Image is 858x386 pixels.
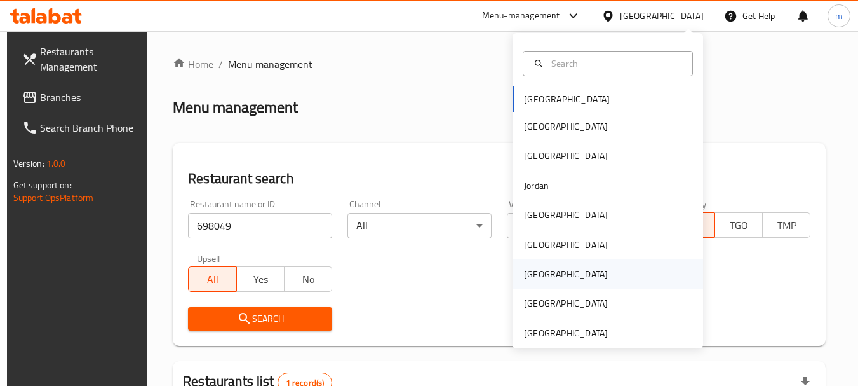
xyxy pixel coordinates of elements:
a: Home [173,57,213,72]
div: Menu-management [482,8,560,24]
div: [GEOGRAPHIC_DATA] [524,149,608,163]
div: All [507,213,651,238]
span: No [290,270,327,289]
span: Restaurants Management [40,44,140,74]
span: Version: [13,155,44,172]
span: Get support on: [13,177,72,193]
div: [GEOGRAPHIC_DATA] [524,120,608,134]
span: Search Branch Phone [40,120,140,135]
div: [GEOGRAPHIC_DATA] [524,296,608,310]
button: TMP [762,212,810,238]
span: m [835,9,843,23]
span: All [194,270,231,289]
button: All [188,266,236,292]
span: Menu management [228,57,312,72]
span: Yes [242,270,279,289]
span: 1.0.0 [46,155,66,172]
h2: Restaurant search [188,169,810,188]
a: Restaurants Management [12,36,151,82]
button: Yes [236,266,285,292]
nav: breadcrumb [173,57,826,72]
button: TGO [714,212,763,238]
div: [GEOGRAPHIC_DATA] [620,9,704,23]
div: [GEOGRAPHIC_DATA] [524,326,608,340]
li: / [218,57,223,72]
h2: Menu management [173,97,298,118]
div: [GEOGRAPHIC_DATA] [524,267,608,281]
div: All [347,213,492,238]
input: Search [546,57,685,71]
div: Jordan [524,179,549,193]
input: Search for restaurant name or ID.. [188,213,332,238]
span: Branches [40,90,140,105]
label: Upsell [197,254,220,263]
button: No [284,266,332,292]
button: Search [188,307,332,331]
span: TMP [768,216,805,235]
a: Support.OpsPlatform [13,190,94,206]
span: TGO [720,216,758,235]
div: [GEOGRAPHIC_DATA] [524,238,608,252]
div: [GEOGRAPHIC_DATA] [524,208,608,222]
a: Search Branch Phone [12,113,151,143]
span: Search [198,311,322,327]
a: Branches [12,82,151,113]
